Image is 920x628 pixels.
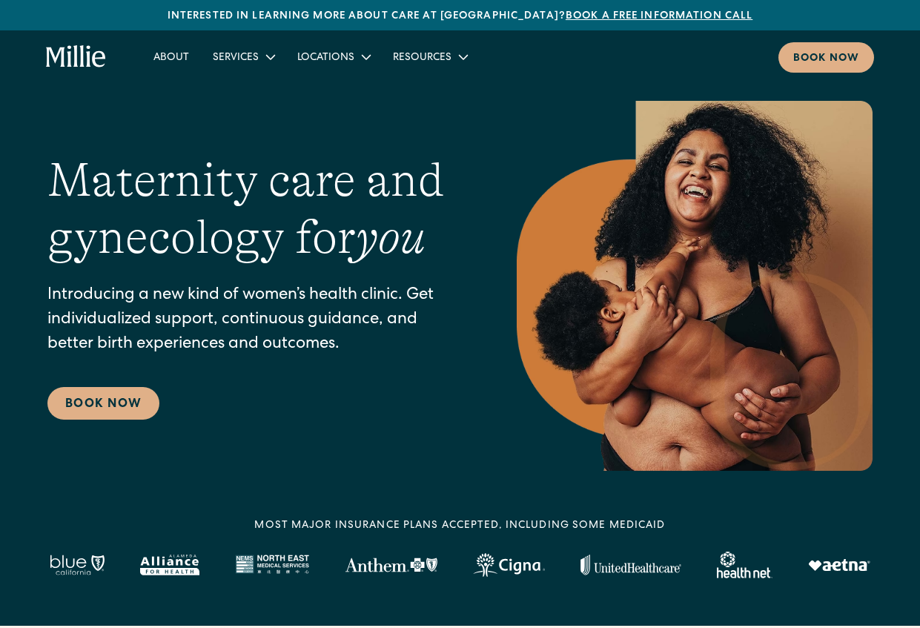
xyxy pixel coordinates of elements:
[566,11,752,22] a: Book a free information call
[142,44,201,69] a: About
[580,555,681,575] img: United Healthcare logo
[235,555,309,575] img: North East Medical Services logo
[473,553,545,577] img: Cigna logo
[46,45,106,69] a: home
[345,558,437,572] img: Anthem Logo
[213,50,259,66] div: Services
[793,51,859,67] div: Book now
[254,518,665,534] div: MOST MAJOR INSURANCE PLANS ACCEPTED, INCLUDING some MEDICAID
[393,50,451,66] div: Resources
[50,555,105,575] img: Blue California logo
[47,152,457,266] h1: Maternity care and gynecology for
[201,44,285,69] div: Services
[517,101,873,471] img: Smiling mother with her baby in arms, celebrating body positivity and the nurturing bond of postp...
[717,552,772,578] img: Healthnet logo
[47,387,159,420] a: Book Now
[47,284,457,357] p: Introducing a new kind of women’s health clinic. Get individualized support, continuous guidance,...
[356,211,426,264] em: you
[285,44,381,69] div: Locations
[808,559,870,571] img: Aetna logo
[297,50,354,66] div: Locations
[381,44,478,69] div: Resources
[140,555,199,575] img: Alameda Alliance logo
[778,42,874,73] a: Book now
